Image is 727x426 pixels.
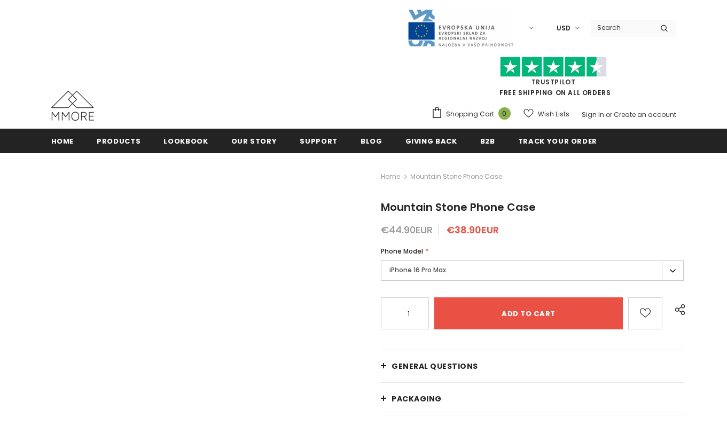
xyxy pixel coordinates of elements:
span: Mountain Stone Phone Case [381,200,536,215]
span: Blog [361,136,382,146]
input: Search Site [591,20,652,35]
span: or [606,110,612,119]
a: B2B [480,129,495,153]
span: Giving back [405,136,457,146]
a: Sign In [582,110,604,119]
a: Blog [361,129,382,153]
span: support [300,136,338,146]
span: B2B [480,136,495,146]
span: €38.90EUR [447,223,499,236]
span: USD [557,23,570,34]
span: Products [97,136,140,146]
span: 0 [498,107,511,120]
span: Wish Lists [538,109,569,120]
span: Phone Model [381,247,423,256]
span: Lookbook [163,136,208,146]
a: General Questions [381,350,684,382]
span: Our Story [231,136,277,146]
span: Track your order [518,136,597,146]
label: iPhone 16 Pro Max [381,260,684,281]
span: Mountain Stone Phone Case [410,170,502,183]
img: Javni Razpis [407,9,514,48]
span: Home [51,136,74,146]
span: FREE SHIPPING ON ALL ORDERS [431,61,676,97]
a: Home [381,170,400,183]
img: Trust Pilot Stars [500,57,607,77]
a: Home [51,129,74,153]
a: Products [97,129,140,153]
span: PACKAGING [392,393,442,404]
a: Lookbook [163,129,208,153]
a: Trustpilot [531,77,576,86]
img: MMORE Cases [51,91,94,121]
a: Javni Razpis [407,23,514,32]
a: Shopping Cart 0 [431,106,516,122]
span: General Questions [392,361,478,372]
span: Shopping Cart [446,109,494,120]
a: Create an account [614,110,676,119]
span: €44.90EUR [381,223,433,236]
a: Giving back [405,129,457,153]
a: Our Story [231,129,277,153]
a: PACKAGING [381,383,684,415]
a: Wish Lists [523,105,569,123]
a: support [300,129,338,153]
a: Track your order [518,129,597,153]
input: Add to cart [434,297,622,329]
